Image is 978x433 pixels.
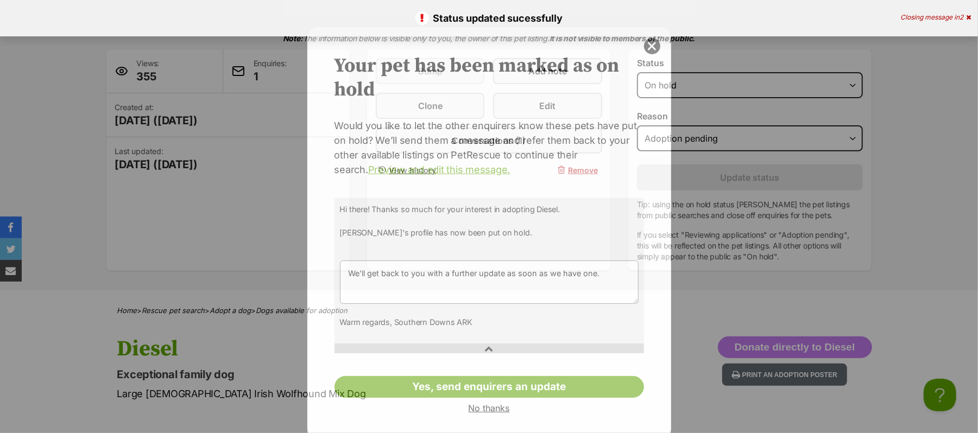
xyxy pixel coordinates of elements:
h2: Your pet has been marked as on hold [335,54,644,102]
span: 2 [960,13,963,21]
textarea: We'll get back to you with a further update as soon as we have one. [340,260,639,304]
p: Warm regards, Southern Downs ARK [340,316,639,328]
p: Would you like to let the other enquirers know these pets have put on hold? We’ll send them a mes... [335,118,644,177]
p: Status updated sucessfully [11,11,967,26]
a: No thanks [335,403,644,413]
a: Preview and edit this message. [368,164,510,175]
p: Hi there! Thanks so much for your interest in adopting Diesel. [PERSON_NAME]'s profile has now be... [340,203,639,250]
button: close [644,38,660,54]
div: Closing message in [900,14,971,21]
a: Yes, send enquirers an update [335,376,644,398]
